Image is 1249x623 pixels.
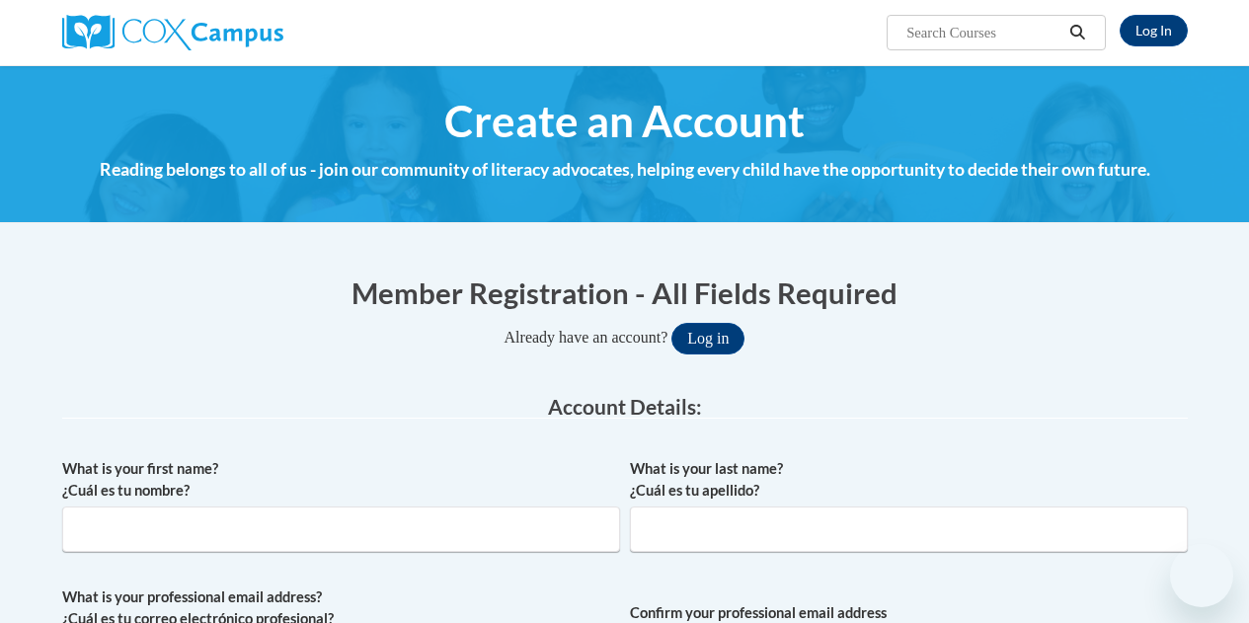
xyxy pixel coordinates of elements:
[62,273,1188,313] h1: Member Registration - All Fields Required
[62,506,620,552] input: Metadata input
[1170,544,1233,607] iframe: Button to launch messaging window
[1062,21,1092,44] button: Search
[630,506,1188,552] input: Metadata input
[904,21,1062,44] input: Search Courses
[548,394,702,419] span: Account Details:
[444,95,805,147] span: Create an Account
[1120,15,1188,46] a: Log In
[671,323,744,354] button: Log in
[62,15,283,50] img: Cox Campus
[630,458,1188,502] label: What is your last name? ¿Cuál es tu apellido?
[505,329,668,346] span: Already have an account?
[62,458,620,502] label: What is your first name? ¿Cuál es tu nombre?
[62,157,1188,183] h4: Reading belongs to all of us - join our community of literacy advocates, helping every child have...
